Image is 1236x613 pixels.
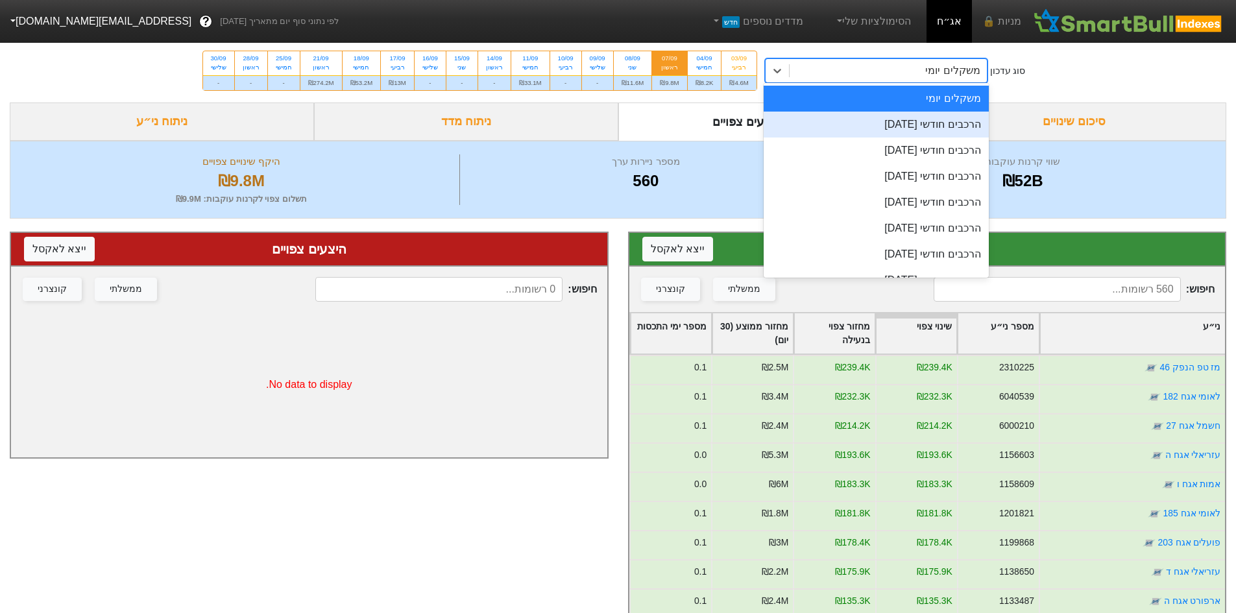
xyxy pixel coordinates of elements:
div: 0.1 [694,507,706,520]
div: היקף שינויים צפויים [27,154,456,169]
a: עזריאלי אגח ה [1165,450,1220,460]
a: מדדים נוספיםחדש [705,8,808,34]
div: ₪239.4K [916,361,952,374]
div: רביעי [729,63,748,72]
div: 1133487 [999,594,1034,608]
div: 17/09 [389,54,406,63]
div: - [550,75,581,90]
div: 0.1 [694,419,706,433]
div: Toggle SortBy [1040,313,1225,354]
div: 18/09 [350,54,373,63]
div: חמישי [519,63,542,72]
div: ₪5.3M [761,448,788,462]
button: ייצא לאקסל [642,237,713,261]
div: ₪3.4M [761,390,788,403]
a: אמות אגח ו [1176,479,1220,489]
button: ממשלתי [95,278,157,301]
div: ₪175.9K [834,565,870,579]
div: ₪13M [381,75,414,90]
button: ממשלתי [713,278,775,301]
input: 560 רשומות... [934,277,1181,302]
a: עזריאלי אגח ד [1165,566,1220,577]
a: מז טפ הנפק 46 [1159,362,1220,372]
a: הסימולציות שלי [829,8,916,34]
button: קונצרני [641,278,700,301]
div: No data to display. [11,312,607,457]
div: 07/09 [660,54,679,63]
img: SmartBull [1032,8,1226,34]
div: ראשון [486,63,503,72]
div: הרכבים חודשי [DATE] [764,112,989,138]
div: 16/09 [422,54,438,63]
div: 09/09 [590,54,605,63]
span: ? [202,13,210,30]
span: חיפוש : [934,277,1215,302]
div: 1156603 [999,448,1034,462]
div: - [415,75,446,90]
div: Toggle SortBy [876,313,956,354]
div: הרכבים חודשי [DATE] [764,163,989,189]
div: חמישי [350,63,373,72]
div: - [203,75,234,90]
div: 25/09 [276,54,292,63]
div: ₪4.6M [721,75,756,90]
div: ₪8.2K [688,75,721,90]
div: 10/09 [558,54,574,63]
img: tase link [1148,391,1161,403]
div: היצעים צפויים [24,239,594,259]
div: סוג עדכון [990,64,1026,78]
span: לפי נתוני סוף יום מתאריך [DATE] [220,15,339,28]
div: ₪135.3K [916,594,952,608]
div: הרכבים חודשי [DATE] [764,215,989,241]
div: תשלום צפוי לקרנות עוקבות : ₪9.9M [27,193,456,206]
div: ₪33.1M [511,75,550,90]
div: 0.0 [694,477,706,491]
div: ניתוח ני״ע [10,102,314,141]
div: ביקושים והיצעים צפויים [618,102,923,141]
div: חמישי [276,63,292,72]
div: ממשלתי [110,282,142,296]
div: ₪175.9K [916,565,952,579]
div: - [268,75,300,90]
div: ₪183.3K [834,477,870,491]
div: 08/09 [622,54,644,63]
div: סיכום שינויים [922,102,1226,141]
div: חמישי [696,63,714,72]
a: לאומי אגח 182 [1163,391,1220,402]
div: 0.1 [694,536,706,549]
div: ₪193.6K [916,448,952,462]
div: שלישי [590,63,605,72]
div: רביעי [558,63,574,72]
div: ₪178.4K [916,536,952,549]
div: ראשון [308,63,334,72]
a: חשמל אגח 27 [1166,420,1220,431]
div: - [235,75,267,90]
input: 0 רשומות... [315,277,563,302]
div: 1138650 [999,565,1034,579]
div: קונצרני [656,282,685,296]
div: 560 [463,169,829,193]
div: ₪6M [769,477,788,491]
img: tase link [1161,478,1174,491]
div: ₪274.2M [300,75,342,90]
div: ₪3M [769,536,788,549]
div: מספר ניירות ערך [463,154,829,169]
div: ₪239.4K [834,361,870,374]
div: - [582,75,613,90]
img: tase link [1150,566,1163,579]
div: 21/09 [308,54,334,63]
div: 28/09 [243,54,260,63]
div: - [478,75,511,90]
div: ₪11.6M [614,75,652,90]
div: ₪181.8K [916,507,952,520]
div: ממשלתי [728,282,760,296]
div: ₪2.5M [761,361,788,374]
div: ₪214.2K [834,419,870,433]
div: 14/09 [486,54,503,63]
div: 0.1 [694,594,706,608]
div: - [446,75,478,90]
div: Toggle SortBy [794,313,875,354]
div: שווי קרנות עוקבות [836,154,1209,169]
div: 1201821 [999,507,1034,520]
div: 6000210 [999,419,1034,433]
